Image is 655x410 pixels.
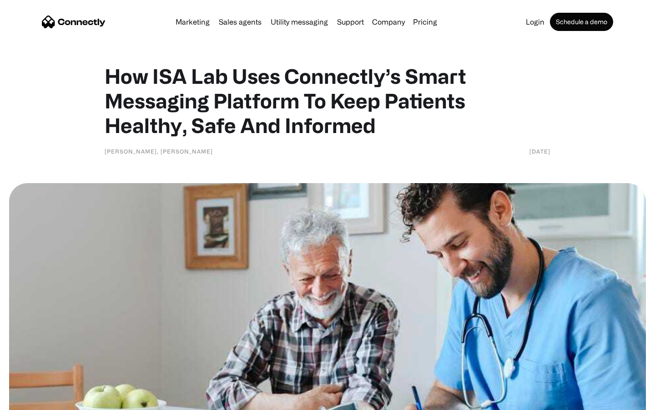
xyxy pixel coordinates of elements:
[372,15,405,28] div: Company
[409,18,441,26] a: Pricing
[105,64,550,138] h1: How ISA Lab Uses Connectly’s Smart Messaging Platform To Keep Patients Healthy, Safe And Informed
[215,18,265,26] a: Sales agents
[172,18,213,26] a: Marketing
[105,147,213,156] div: [PERSON_NAME], [PERSON_NAME]
[333,18,368,26] a: Support
[369,15,408,28] div: Company
[550,13,613,31] a: Schedule a demo
[522,18,548,26] a: Login
[18,394,55,407] ul: Language list
[42,15,106,29] a: home
[267,18,332,26] a: Utility messaging
[529,147,550,156] div: [DATE]
[9,394,55,407] aside: Language selected: English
